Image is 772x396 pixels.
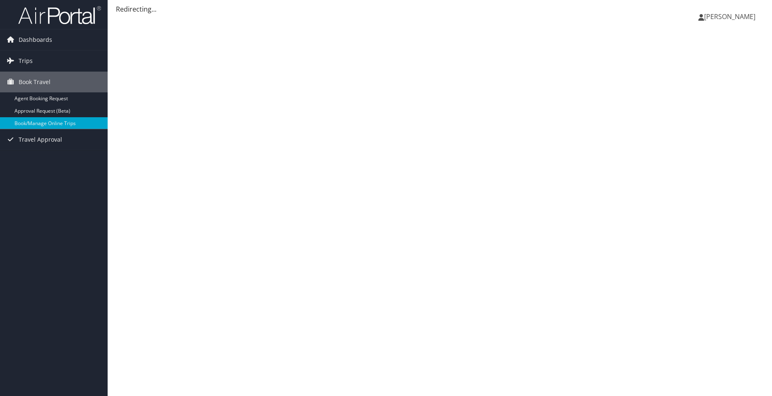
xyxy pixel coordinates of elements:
[116,4,764,14] div: Redirecting...
[19,72,51,92] span: Book Travel
[19,129,62,150] span: Travel Approval
[19,51,33,71] span: Trips
[698,4,764,29] a: [PERSON_NAME]
[18,5,101,25] img: airportal-logo.png
[704,12,755,21] span: [PERSON_NAME]
[19,29,52,50] span: Dashboards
